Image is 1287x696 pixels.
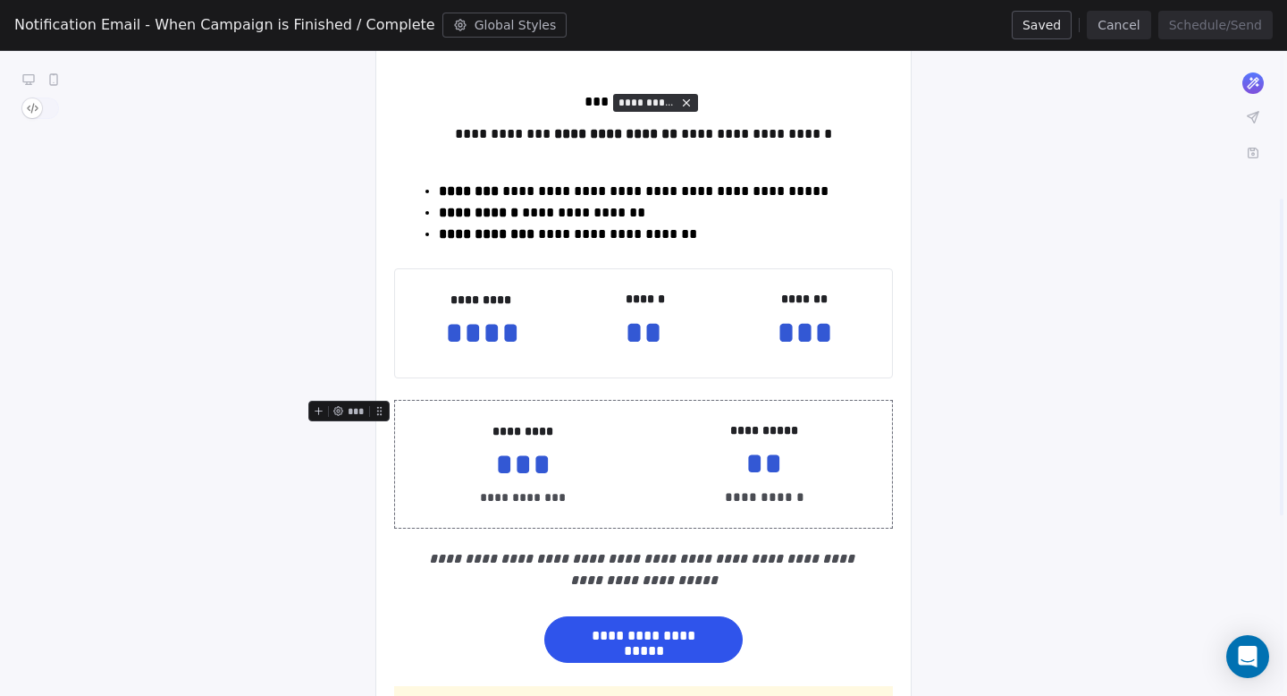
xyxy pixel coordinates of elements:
button: Schedule/Send [1158,11,1273,39]
button: Global Styles [442,13,568,38]
button: Cancel [1087,11,1150,39]
span: Notification Email - When Campaign is Finished / Complete [14,14,435,36]
button: Saved [1012,11,1072,39]
div: Open Intercom Messenger [1226,635,1269,678]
